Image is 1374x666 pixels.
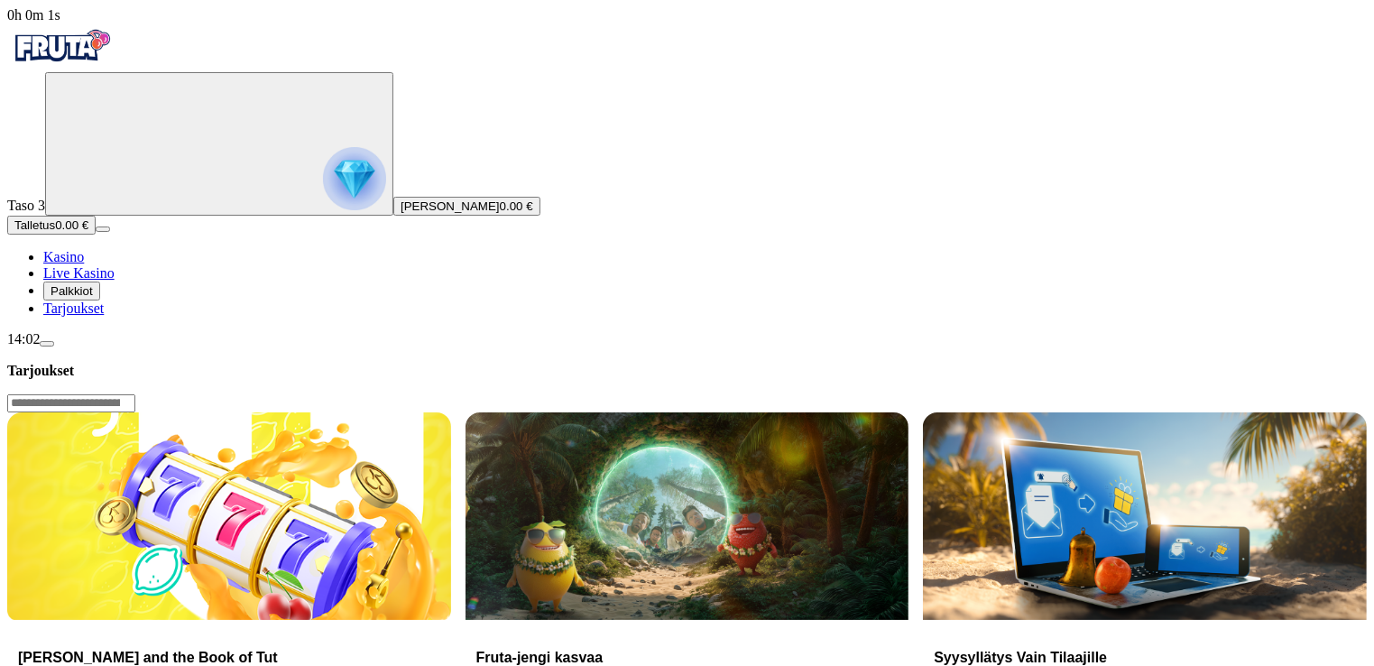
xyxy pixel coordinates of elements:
a: Fruta [7,56,115,71]
h3: Fruta-jengi kasvaa [476,649,899,666]
h3: [PERSON_NAME] and the Book of Tut [18,649,440,666]
span: 0.00 € [55,218,88,232]
span: Kasino [43,249,84,264]
input: Search [7,394,135,412]
a: poker-chip iconLive Kasino [43,265,115,281]
span: Talletus [14,218,55,232]
nav: Primary [7,23,1367,317]
span: Palkkiot [51,284,93,298]
span: Taso 3 [7,198,45,213]
a: diamond iconKasino [43,249,84,264]
img: reward progress [323,147,386,210]
span: 14:02 [7,331,40,347]
button: reward iconPalkkiot [43,282,100,301]
span: user session time [7,7,60,23]
button: menu [96,227,110,232]
h3: Tarjoukset [7,362,1367,379]
img: John Hunter and the Book of Tut [7,412,451,619]
h3: Syysyllätys Vain Tilaajille [934,649,1356,666]
a: gift-inverted iconTarjoukset [43,301,104,316]
span: Tarjoukset [43,301,104,316]
button: reward progress [45,72,393,216]
button: Talletusplus icon0.00 € [7,216,96,235]
span: [PERSON_NAME] [401,199,500,213]
button: menu [40,341,54,347]
img: Syysyllätys Vain Tilaajille [923,412,1367,619]
img: Fruta-jengi kasvaa [466,412,909,619]
span: 0.00 € [500,199,533,213]
button: [PERSON_NAME]0.00 € [393,197,540,216]
span: Live Kasino [43,265,115,281]
img: Fruta [7,23,115,69]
